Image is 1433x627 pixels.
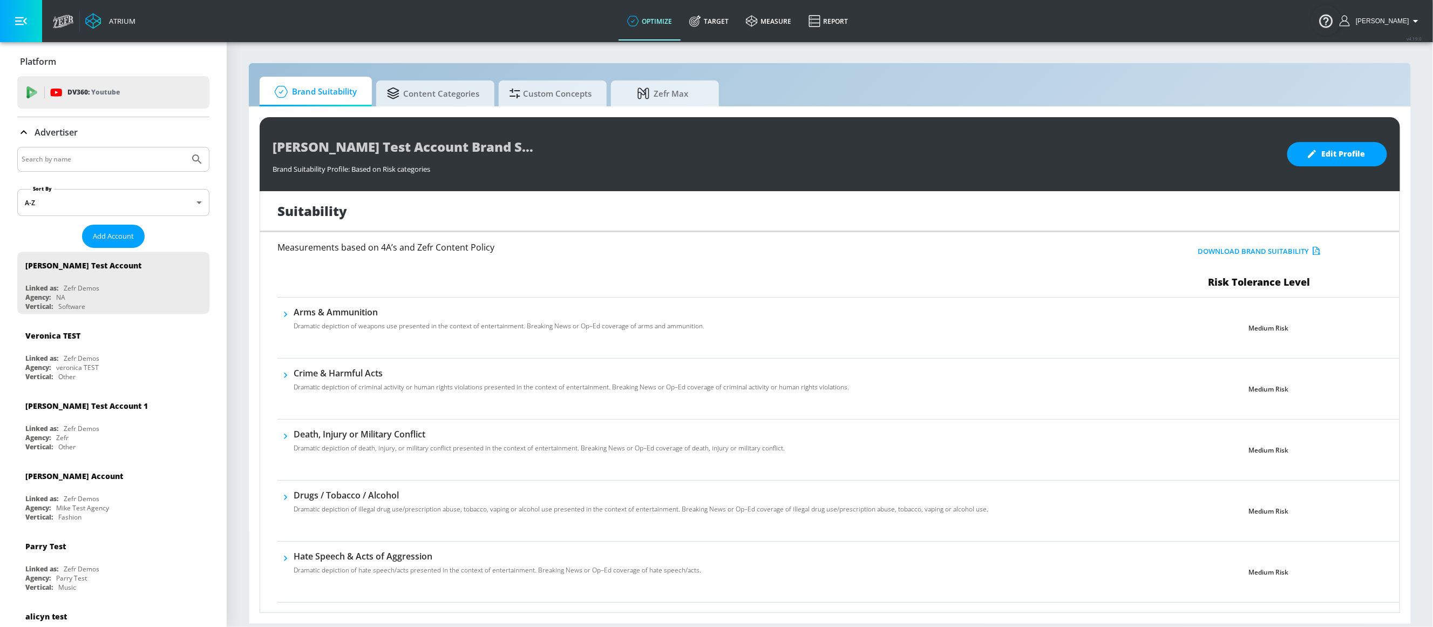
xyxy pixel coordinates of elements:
p: Medium Risk [1249,322,1289,334]
p: Dramatic depiction of criminal activity or human rights violations presented in the context of en... [294,382,849,392]
div: [PERSON_NAME] AccountLinked as:Zefr DemosAgency:Mike Test AgencyVertical:Fashion [17,463,209,524]
h1: Suitability [277,202,347,220]
h6: Hate Speech & Acts of Aggression [294,550,701,562]
div: Hate Speech & Acts of AggressionDramatic depiction of hate speech/acts presented in the context o... [294,550,701,582]
div: [PERSON_NAME] Test AccountLinked as:Zefr DemosAgency:NAVertical:Software [17,252,209,314]
div: Other [58,442,76,451]
div: Other [58,372,76,381]
div: Parry TestLinked as:Zefr DemosAgency:Parry TestVertical:Music [17,533,209,595]
div: Agency: [25,574,51,583]
p: Platform [20,56,56,68]
p: Medium Risk [1249,444,1289,456]
div: Zefr Demos [64,284,99,293]
span: Edit Profile [1309,147,1366,161]
span: Custom Concepts [510,80,592,106]
div: Zefr [56,433,69,442]
div: Platform [17,46,209,77]
button: Add Account [82,225,145,248]
div: Zefr Demos [64,354,99,363]
div: Vertical: [25,372,53,381]
div: Vertical: [25,513,53,522]
div: Mike Test Agency [56,503,109,513]
div: Agency: [25,433,51,442]
div: Vertical: [25,442,53,451]
div: Linked as: [25,494,58,503]
span: login as: andersson.ceron@zefr.com [1351,17,1409,25]
a: Report [800,2,857,41]
div: Linked as: [25,564,58,574]
div: DV360: Youtube [17,76,209,109]
div: Agency: [25,363,51,372]
div: [PERSON_NAME] Test Account 1Linked as:Zefr DemosAgency:ZefrVertical:Other [17,393,209,454]
span: Risk Tolerance Level [1208,275,1310,288]
h6: Arms & Ammunition [294,306,704,318]
div: NA [56,293,65,302]
p: Dramatic depiction of death, injury, or military conflict presented in the context of entertainme... [294,443,785,453]
button: Download Brand Suitability [1196,243,1323,260]
p: Medium Risk [1249,505,1289,517]
div: Atrium [105,16,135,26]
div: Brand Suitability Profile: Based on Risk categories [273,159,1276,174]
div: Software [58,302,85,311]
input: Search by name [22,152,185,166]
div: Linked as: [25,284,58,293]
div: Zefr Demos [64,424,99,433]
p: Dramatic depiction of weapons use presented in the context of entertainment. Breaking News or Op–... [294,321,704,331]
div: [PERSON_NAME] Account [25,471,123,481]
div: [PERSON_NAME] Test Account 1 [25,401,148,411]
div: Parry Test [25,541,66,551]
div: Music [58,583,76,592]
a: measure [737,2,800,41]
div: Arms & AmmunitionDramatic depiction of weapons use presented in the context of entertainment. Bre... [294,306,704,338]
span: Brand Suitability [270,79,357,105]
div: Veronica TEST [25,331,80,341]
div: Linked as: [25,424,58,433]
p: Medium Risk [1249,383,1289,395]
p: Youtube [91,86,120,98]
div: Crime & Harmful ActsDramatic depiction of criminal activity or human rights violations presented ... [294,367,849,399]
span: Add Account [93,230,134,242]
div: Advertiser [17,117,209,147]
div: Fashion [58,513,82,522]
p: Dramatic depiction of hate speech/acts presented in the context of entertainment. Breaking News o... [294,565,701,575]
a: Atrium [85,13,135,29]
div: [PERSON_NAME] Test Account [25,260,141,271]
div: veronica TEST [56,363,99,372]
button: [PERSON_NAME] [1340,15,1422,28]
h6: Drugs / Tobacco / Alcohol [294,489,988,501]
div: Zefr Demos [64,564,99,574]
div: Veronica TESTLinked as:Zefr DemosAgency:veronica TESTVertical:Other [17,322,209,384]
p: DV360: [67,86,120,98]
a: Target [681,2,737,41]
a: optimize [619,2,681,41]
h6: Crime & Harmful Acts [294,367,849,379]
button: Open Resource Center [1311,5,1341,36]
label: Sort By [31,185,54,192]
div: Drugs / Tobacco / AlcoholDramatic depiction of illegal drug use/prescription abuse, tobacco, vapi... [294,489,988,521]
p: Dramatic depiction of illegal drug use/prescription abuse, tobacco, vaping or alcohol use present... [294,504,988,514]
div: Vertical: [25,302,53,311]
div: Death, Injury or Military ConflictDramatic depiction of death, injury, or military conflict prese... [294,428,785,460]
span: v 4.19.0 [1407,36,1422,42]
span: Content Categories [387,80,479,106]
h6: Death, Injury or Military Conflict [294,428,785,440]
div: Linked as: [25,354,58,363]
p: Advertiser [35,126,78,138]
div: Agency: [25,503,51,513]
h6: Measurements based on 4A’s and Zefr Content Policy [277,243,1025,252]
p: Medium Risk [1249,567,1289,578]
div: Parry Test [56,574,87,583]
div: A-Z [17,189,209,216]
div: Vertical: [25,583,53,592]
div: Agency: [25,293,51,302]
h6: Misinformation [294,611,689,623]
span: Zefr Max [622,80,704,106]
button: Edit Profile [1287,142,1387,166]
div: alicyn test [25,611,67,622]
div: Zefr Demos [64,494,99,503]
